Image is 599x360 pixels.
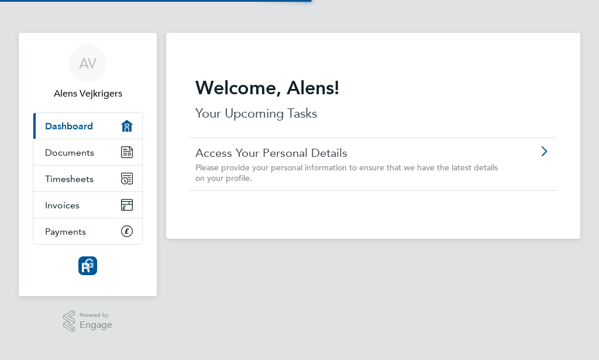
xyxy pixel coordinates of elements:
span: Payments [45,226,86,237]
span: Documents [45,147,94,158]
nav: Main navigation [19,33,157,296]
a: Powered byEngage [63,310,113,332]
span: Engage [80,320,112,330]
img: resourcinggroup-logo-retina.png [78,256,97,275]
span: Timesheets [45,173,94,184]
span: AV [79,56,97,71]
a: Invoices [33,192,142,218]
a: Documents [33,139,142,165]
a: AVAlens Vejkrigers [33,44,143,101]
a: Dashboard [33,113,142,139]
span: Alens Vejkrigers [33,87,143,101]
p: Your Upcoming Tasks [195,104,551,123]
a: Timesheets [33,166,142,191]
a: Go to home page [33,256,143,275]
span: Please provide your personal information to ensure that we have the latest details on your profile. [195,162,498,183]
a: Payments [33,218,142,244]
a: Access Your Personal Details [195,145,502,160]
h2: Welcome, Alens! [195,76,551,100]
span: Powered by [80,310,112,320]
span: Invoices [45,200,80,211]
span: Dashboard [45,121,93,132]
